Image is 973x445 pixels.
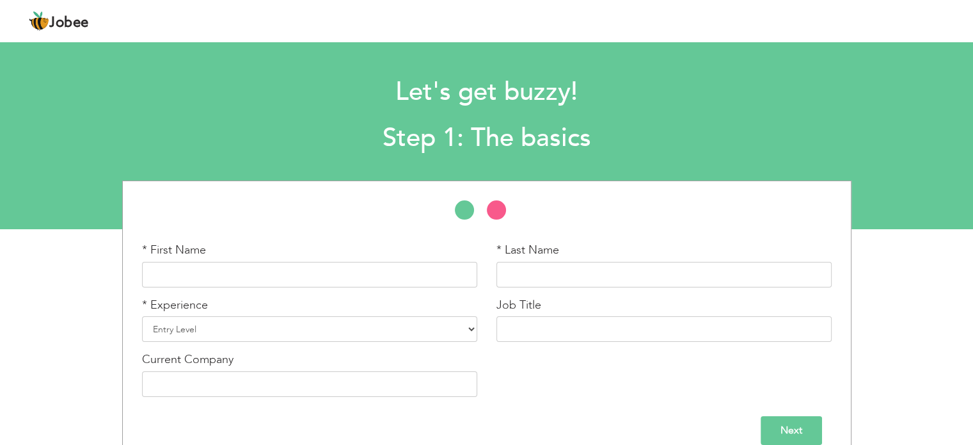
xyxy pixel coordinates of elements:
[131,122,842,155] h2: Step 1: The basics
[131,76,842,109] h1: Let's get buzzy!
[142,242,206,259] label: * First Name
[142,297,208,314] label: * Experience
[496,242,559,259] label: * Last Name
[761,416,822,445] input: Next
[142,352,233,368] label: Current Company
[49,16,89,30] span: Jobee
[496,297,541,314] label: Job Title
[29,11,49,31] img: jobee.io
